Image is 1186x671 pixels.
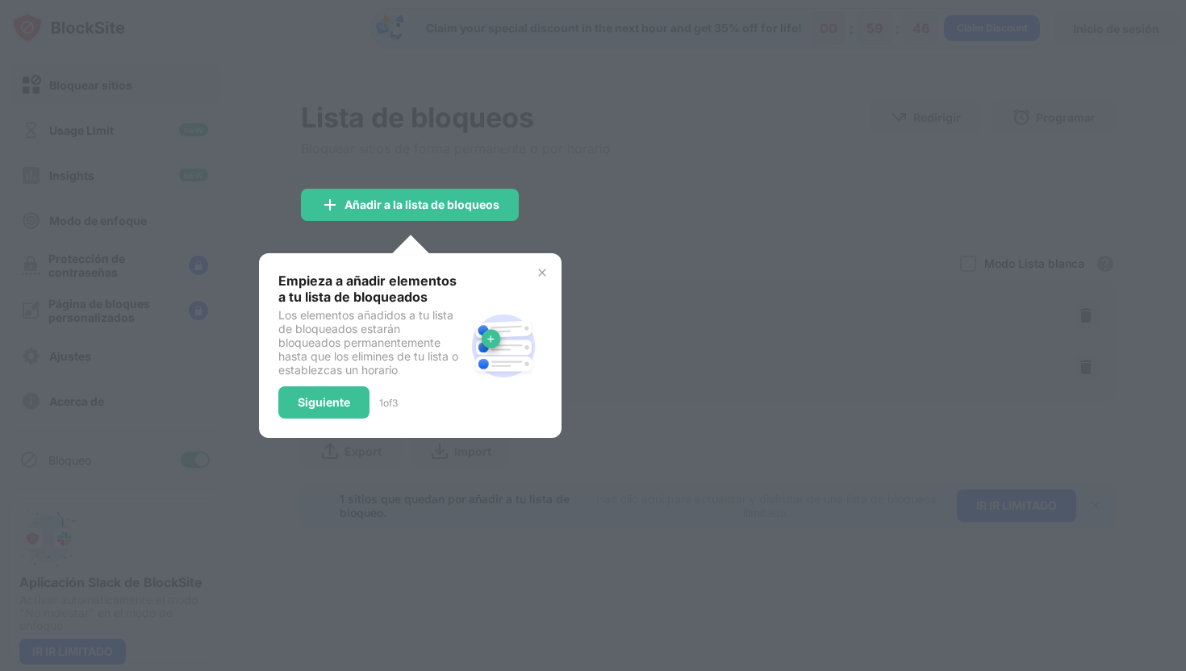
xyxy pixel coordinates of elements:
[298,396,350,409] div: Siguiente
[345,198,499,211] div: Añadir a la lista de bloqueos
[278,308,465,377] div: Los elementos añadidos a tu lista de bloqueados estarán bloqueados permanentemente hasta que los ...
[278,273,465,305] div: Empieza a añadir elementos a tu lista de bloqueados
[536,266,549,279] img: x-button.svg
[465,307,542,385] img: block-site.svg
[379,397,398,409] div: 1 of 3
